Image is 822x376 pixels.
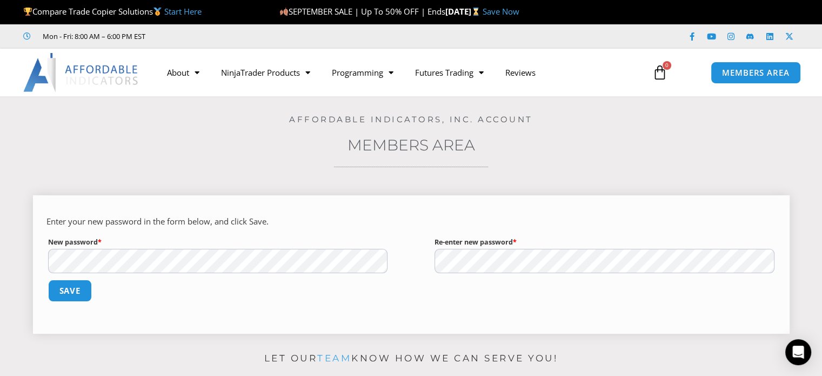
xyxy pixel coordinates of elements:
nav: Menu [156,60,641,85]
iframe: Customer reviews powered by Trustpilot [161,31,323,42]
p: Let our know how we can serve you! [33,350,790,367]
button: Save [48,280,92,302]
img: ⌛ [472,8,480,16]
a: NinjaTrader Products [210,60,321,85]
strong: [DATE] [445,6,483,17]
a: Affordable Indicators, Inc. Account [289,114,533,124]
div: Open Intercom Messenger [785,339,811,365]
span: Mon - Fri: 8:00 AM – 6:00 PM EST [40,30,145,43]
img: LogoAI | Affordable Indicators – NinjaTrader [23,53,139,92]
img: 🏆 [24,8,32,16]
a: Programming [321,60,404,85]
label: New password [48,235,388,249]
a: MEMBERS AREA [711,62,801,84]
p: Enter your new password in the form below, and click Save. [46,214,776,229]
label: Re-enter new password [435,235,774,249]
span: MEMBERS AREA [722,69,790,77]
a: Start Here [164,6,202,17]
a: Reviews [494,60,546,85]
span: 0 [663,61,671,70]
a: 0 [636,57,684,88]
a: About [156,60,210,85]
span: Compare Trade Copier Solutions [23,6,202,17]
a: Futures Trading [404,60,494,85]
a: team [317,353,351,364]
span: SEPTEMBER SALE | Up To 50% OFF | Ends [279,6,445,17]
img: 🍂 [280,8,288,16]
a: Members Area [347,136,475,154]
a: Save Now [483,6,519,17]
img: 🥇 [153,8,162,16]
